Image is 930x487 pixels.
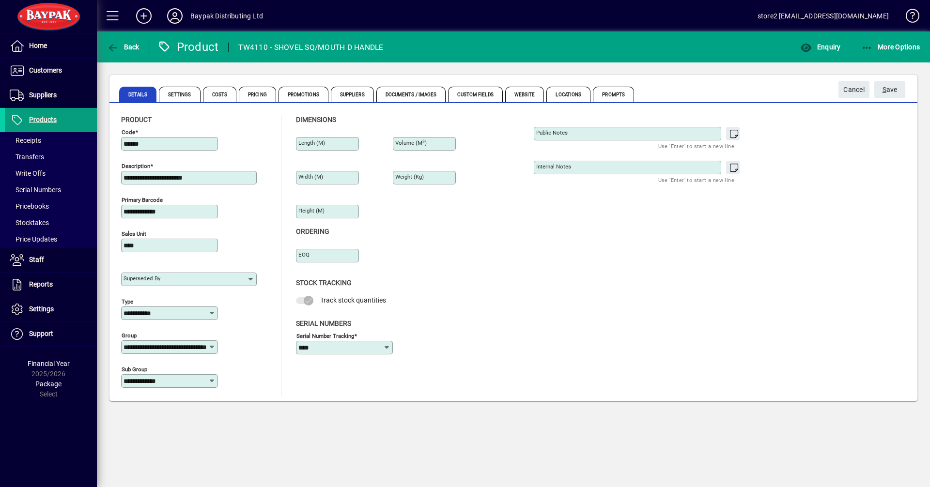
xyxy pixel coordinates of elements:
[838,81,869,98] button: Cancel
[203,87,237,102] span: Costs
[376,87,446,102] span: Documents / Images
[395,173,424,180] mat-label: Weight (Kg)
[10,153,44,161] span: Transfers
[843,82,865,98] span: Cancel
[29,91,57,99] span: Suppliers
[296,116,336,123] span: Dimensions
[883,86,886,93] span: S
[124,275,160,282] mat-label: Superseded by
[5,198,97,214] a: Pricebooks
[279,87,328,102] span: Promotions
[157,39,219,55] div: Product
[5,34,97,58] a: Home
[122,197,163,203] mat-label: Primary barcode
[5,59,97,83] a: Customers
[29,116,57,123] span: Products
[800,43,840,51] span: Enquiry
[296,332,354,339] mat-label: Serial Number tracking
[331,87,374,102] span: Suppliers
[5,165,97,182] a: Write Offs
[5,214,97,231] a: Stocktakes
[159,87,201,102] span: Settings
[296,320,351,327] span: Serial Numbers
[798,38,843,56] button: Enquiry
[883,82,898,98] span: ave
[505,87,544,102] span: Website
[5,182,97,198] a: Serial Numbers
[298,251,310,258] mat-label: EOQ
[5,273,97,297] a: Reports
[238,40,383,55] div: TW4110 - SHOVEL SQ/MOUTH D HANDLE
[239,87,276,102] span: Pricing
[10,169,46,177] span: Write Offs
[593,87,634,102] span: Prompts
[29,305,54,313] span: Settings
[658,140,734,152] mat-hint: Use 'Enter' to start a new line
[10,186,61,194] span: Serial Numbers
[119,87,156,102] span: Details
[320,296,386,304] span: Track stock quantities
[296,279,352,287] span: Stock Tracking
[5,297,97,321] a: Settings
[298,173,323,180] mat-label: Width (m)
[422,139,425,144] sup: 3
[107,43,139,51] span: Back
[159,7,190,25] button: Profile
[122,366,147,373] mat-label: Sub group
[122,129,135,136] mat-label: Code
[5,83,97,107] a: Suppliers
[859,38,923,56] button: More Options
[448,87,502,102] span: Custom Fields
[10,202,49,210] span: Pricebooks
[536,163,571,170] mat-label: Internal Notes
[10,235,57,243] span: Price Updates
[29,330,53,337] span: Support
[128,7,159,25] button: Add
[122,230,146,237] mat-label: Sales unit
[10,137,41,144] span: Receipts
[121,116,152,123] span: Product
[296,228,329,235] span: Ordering
[874,81,905,98] button: Save
[29,256,44,263] span: Staff
[29,42,47,49] span: Home
[5,132,97,149] a: Receipts
[35,380,62,388] span: Package
[10,219,49,227] span: Stocktakes
[97,38,150,56] app-page-header-button: Back
[298,207,325,214] mat-label: Height (m)
[122,163,150,169] mat-label: Description
[5,231,97,247] a: Price Updates
[29,66,62,74] span: Customers
[5,149,97,165] a: Transfers
[546,87,590,102] span: Locations
[658,174,734,185] mat-hint: Use 'Enter' to start a new line
[28,360,70,367] span: Financial Year
[758,8,889,24] div: store2 [EMAIL_ADDRESS][DOMAIN_NAME]
[29,280,53,288] span: Reports
[105,38,142,56] button: Back
[5,248,97,272] a: Staff
[395,139,427,146] mat-label: Volume (m )
[899,2,918,33] a: Knowledge Base
[122,332,137,339] mat-label: Group
[861,43,920,51] span: More Options
[536,129,568,136] mat-label: Public Notes
[5,322,97,346] a: Support
[190,8,263,24] div: Baypak Distributing Ltd
[298,139,325,146] mat-label: Length (m)
[122,298,133,305] mat-label: Type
